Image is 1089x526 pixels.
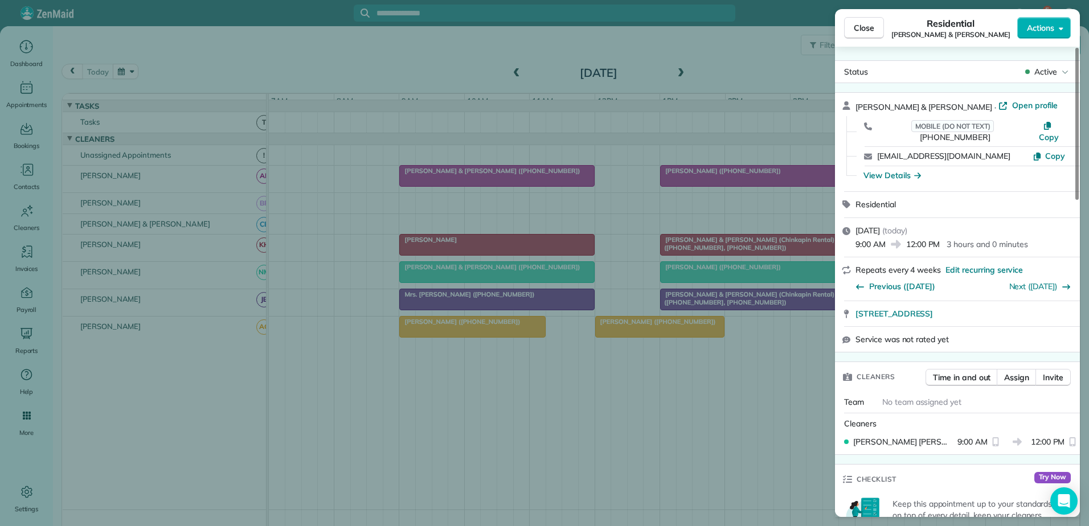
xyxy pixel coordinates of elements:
span: Checklist [857,474,896,485]
span: [PERSON_NAME] & [PERSON_NAME] [855,102,992,112]
span: [PHONE_NUMBER] [920,132,990,142]
span: Actions [1027,22,1054,34]
button: Assign [997,369,1037,386]
span: 9:00 AM [957,436,988,447]
span: 12:00 PM [906,239,940,250]
button: Copy [1033,120,1065,143]
p: 3 hours and 0 minutes [947,239,1027,250]
button: Previous ([DATE]) [855,281,935,292]
span: [STREET_ADDRESS] [855,308,933,319]
span: ( today ) [882,225,907,236]
a: Open profile [998,100,1058,111]
span: Time in and out [933,372,990,383]
span: [DATE] [855,225,880,236]
button: Time in and out [926,369,998,386]
a: [STREET_ADDRESS] [855,308,1073,319]
span: Copy [1045,151,1065,161]
span: [PERSON_NAME] & [PERSON_NAME] [891,30,1010,39]
span: Repeats every 4 weeks [855,265,941,275]
span: [PERSON_NAME] [PERSON_NAME] [853,436,953,447]
span: Active [1034,66,1057,77]
button: Invite [1035,369,1071,386]
span: Cleaners [857,371,895,383]
span: 9:00 AM [855,239,886,250]
span: 12:00 PM [1031,436,1065,447]
button: View Details [863,170,921,181]
span: Open profile [1012,100,1058,111]
span: Copy [1039,132,1059,142]
button: Copy [1033,150,1065,162]
span: No team assigned yet [882,397,961,407]
a: [EMAIL_ADDRESS][DOMAIN_NAME] [877,151,1010,161]
a: MOBILE (DO NOT TEXT)[PHONE_NUMBER] [877,120,1033,143]
span: Residential [855,199,896,209]
a: Next ([DATE]) [1009,281,1058,291]
span: Residential [927,17,975,30]
div: Open Intercom Messenger [1050,487,1078,515]
span: Cleaners [844,418,877,429]
span: Try Now [1034,472,1071,483]
span: Team [844,397,864,407]
span: Edit recurring service [945,264,1023,276]
span: Close [854,22,874,34]
span: Service was not rated yet [855,334,949,345]
span: · [992,102,998,112]
span: MOBILE (DO NOT TEXT) [911,120,994,132]
button: Close [844,17,884,39]
button: Next ([DATE]) [1009,281,1071,292]
span: Previous ([DATE]) [869,281,935,292]
span: Status [844,67,868,77]
span: Assign [1004,372,1029,383]
span: Invite [1043,372,1063,383]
